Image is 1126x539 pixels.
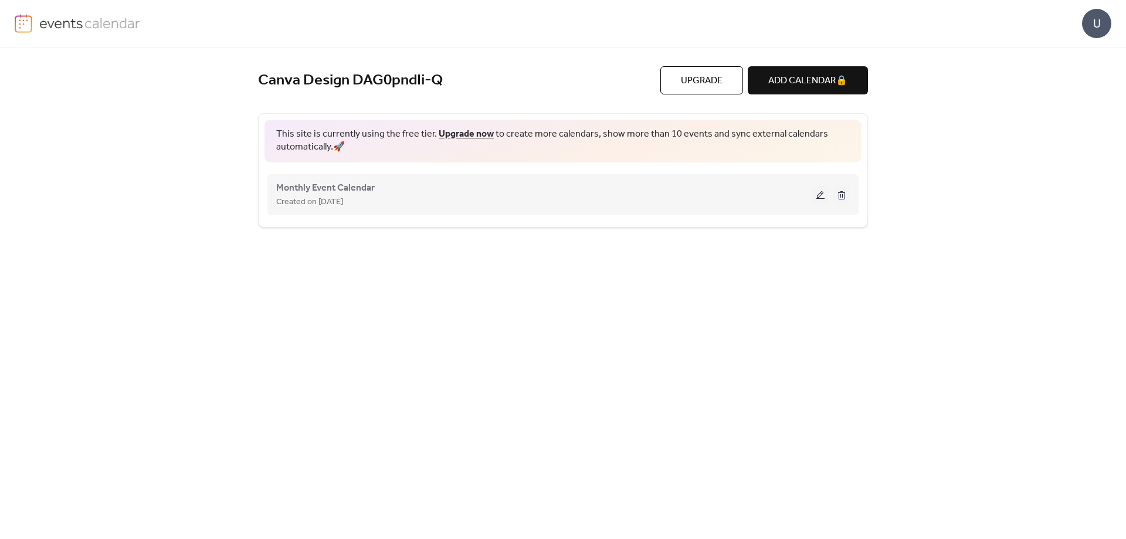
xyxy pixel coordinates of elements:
span: This site is currently using the free tier. to create more calendars, show more than 10 events an... [276,128,850,154]
span: Created on [DATE] [276,195,343,209]
img: logo-type [39,14,141,32]
img: logo [15,14,32,33]
span: Monthly Event Calendar [276,181,375,195]
a: Upgrade now [439,125,494,143]
a: Monthly Event Calendar [276,185,375,191]
a: Canva Design DAG0pndIi-Q [258,71,443,90]
div: U [1082,9,1111,38]
button: Upgrade [660,66,743,94]
span: Upgrade [681,74,723,88]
